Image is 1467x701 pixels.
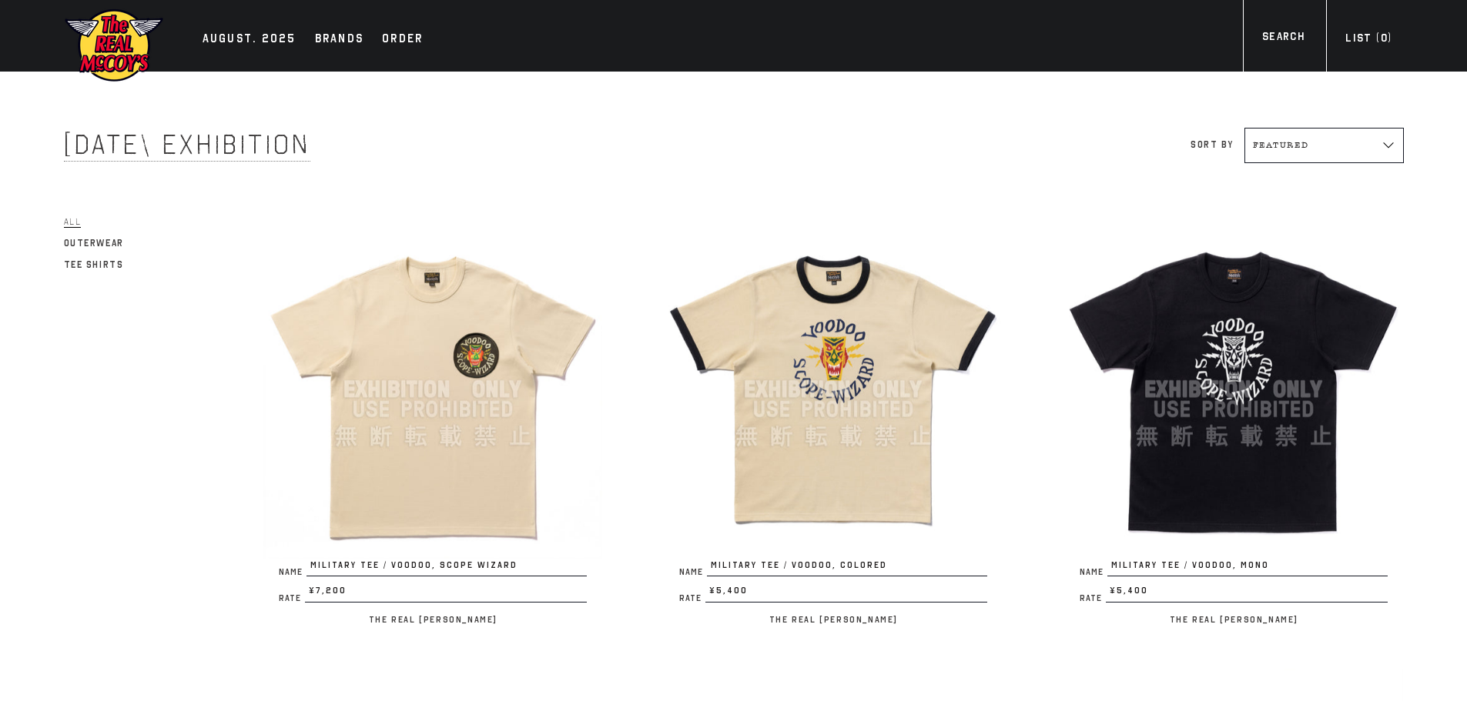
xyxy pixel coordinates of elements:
a: Search [1243,28,1324,49]
span: MILITARY TEE / VOODOO, MONO [1107,559,1388,577]
span: Tee Shirts [64,259,124,270]
span: Rate [1080,594,1106,603]
span: Name [279,568,306,576]
a: Order [374,29,430,51]
img: mccoys-exhibition [64,8,164,83]
span: 0 [1381,32,1388,45]
p: The Real [PERSON_NAME] [263,610,602,629]
span: Name [1080,568,1107,576]
a: Tee Shirts [64,255,124,274]
span: Rate [279,594,305,603]
img: MILITARY TEE / VOODOO, COLORED [664,220,1003,559]
span: ¥7,200 [305,584,587,603]
div: AUGUST. 2025 [203,29,296,51]
div: List ( ) [1345,30,1392,51]
a: AUGUST. 2025 [195,29,304,51]
div: Order [382,29,423,51]
a: Outerwear [64,234,124,252]
span: [DATE] Exhibition [64,128,310,162]
span: MILITARY TEE / VOODOO, COLORED [707,559,987,577]
a: MILITARY TEE / VOODOO, SCOPE WIZARD NameMILITARY TEE / VOODOO, SCOPE WIZARD Rate¥7,200 The Real [... [263,220,602,629]
a: List (0) [1326,30,1411,51]
label: Sort by [1191,139,1233,150]
span: Name [679,568,707,576]
span: Rate [679,594,705,603]
a: MILITARY TEE / VOODOO, COLORED NameMILITARY TEE / VOODOO, COLORED Rate¥5,400 The Real [PERSON_NAME] [664,220,1003,629]
span: Outerwear [64,238,124,249]
span: All [64,216,82,228]
a: MILITARY TEE / VOODOO, MONO NameMILITARY TEE / VOODOO, MONO Rate¥5,400 The Real [PERSON_NAME] [1064,220,1403,629]
img: MILITARY TEE / VOODOO, SCOPE WIZARD [263,220,602,559]
span: MILITARY TEE / VOODOO, SCOPE WIZARD [306,559,587,577]
div: Brands [315,29,364,51]
div: Search [1262,28,1305,49]
img: MILITARY TEE / VOODOO, MONO [1064,220,1403,559]
span: ¥5,400 [705,584,987,603]
p: The Real [PERSON_NAME] [1064,610,1403,629]
a: All [64,212,82,231]
p: The Real [PERSON_NAME] [664,610,1003,629]
span: ¥5,400 [1106,584,1388,603]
